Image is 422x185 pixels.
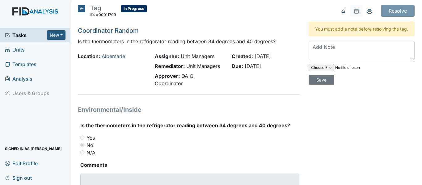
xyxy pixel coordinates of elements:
[80,161,299,169] strong: Comments
[232,63,243,69] strong: Due:
[309,75,334,85] input: Save
[232,53,253,59] strong: Created:
[5,45,25,54] span: Units
[80,143,84,147] input: No
[80,136,84,140] input: Yes
[5,32,47,39] a: Tasks
[87,141,93,149] label: No
[80,150,84,154] input: N/A
[181,53,214,59] span: Unit Managers
[309,22,415,36] div: You must add a note before resolving the tag.
[5,173,32,183] span: Sign out
[155,53,179,59] strong: Assignee:
[102,53,125,59] a: Albemarle
[90,12,95,17] span: ID:
[78,53,100,59] strong: Location:
[78,105,299,114] h1: Environmental/Inside
[80,122,290,129] label: Is the thermometers in the refrigerator reading between 34 degrees and 40 degrees?
[47,30,65,40] button: New
[5,59,36,69] span: Templates
[5,144,62,153] span: Signed in as [PERSON_NAME]
[78,27,139,34] a: Coordinator Random
[186,63,220,69] span: Unit Managers
[381,5,415,17] input: Resolve
[155,73,180,79] strong: Approver:
[87,149,95,156] label: N/A
[121,5,147,12] span: In Progress
[5,158,38,168] span: Edit Profile
[87,134,95,141] label: Yes
[78,38,299,45] p: Is the thermometers in the refrigerator reading between 34 degrees and 40 degrees?
[90,4,101,12] span: Tag
[96,12,116,17] span: #00011709
[245,63,261,69] span: [DATE]
[255,53,271,59] span: [DATE]
[155,63,185,69] strong: Remediator:
[5,74,32,83] span: Analysis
